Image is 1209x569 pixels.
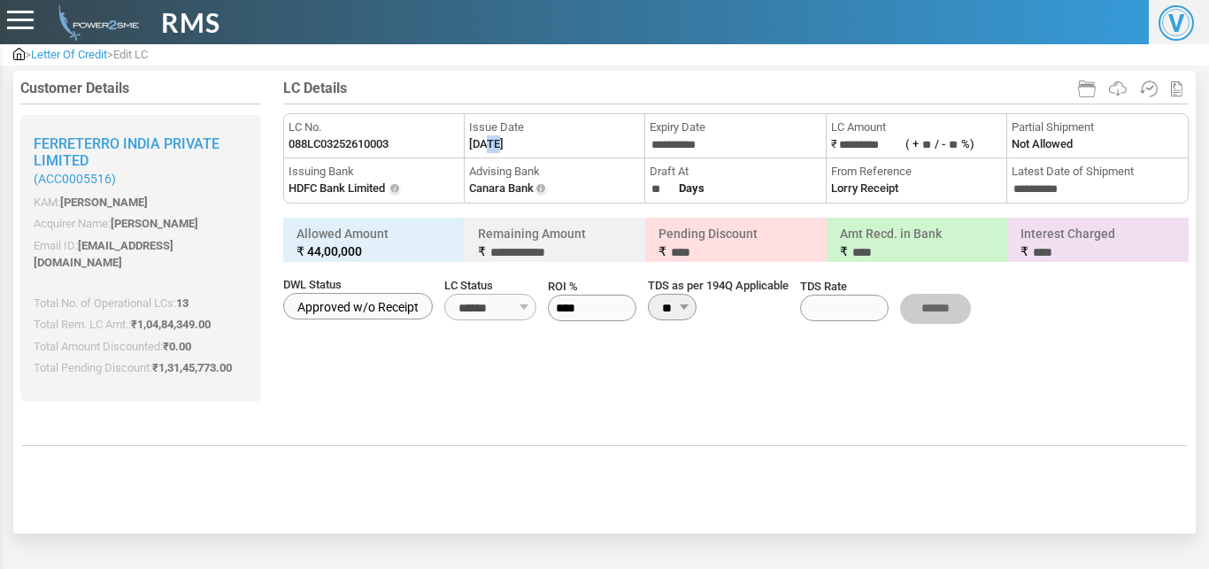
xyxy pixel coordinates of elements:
span: LC Status [444,277,536,295]
span: Partial Shipment [1012,119,1183,136]
span: ₹ [658,244,666,258]
span: ROI % [548,278,636,296]
h6: Pending Discount [650,222,822,265]
h6: Remaining Amount [469,222,642,265]
span: ₹ [131,318,211,331]
span: Advising Bank [469,163,640,181]
span: Issue Date [469,119,640,136]
label: ( + / - %) [905,137,974,150]
h4: Customer Details [20,80,261,96]
li: ₹ [827,114,1007,158]
img: Info [388,182,402,196]
span: [EMAIL_ADDRESS][DOMAIN_NAME] [34,239,173,270]
label: 088LC03252610003 [289,135,389,153]
span: Issuing Bank [289,163,459,181]
span: 13 [176,296,189,310]
span: ₹ [840,244,848,258]
span: [PERSON_NAME] [111,217,198,230]
p: Total Rem. LC Amt.: [34,316,248,334]
span: [PERSON_NAME] [60,196,148,209]
p: Total Amount Discounted: [34,338,248,356]
label: Not Allowed [1012,135,1073,153]
label: Approved w/o Receipt [283,293,433,319]
label: Lorry Receipt [831,180,898,197]
span: Latest Date of Shipment [1012,163,1183,181]
span: ₹ [163,340,191,353]
span: TDS as per 194Q Applicable [648,277,789,295]
input: ( +/ -%) [945,135,961,155]
span: DWL Status [283,276,433,294]
span: Draft At [650,163,820,181]
label: HDFC Bank Limited [289,180,385,197]
small: ₹ 44,00,000 [296,242,451,260]
span: ₹ [478,244,486,258]
strong: Days [679,181,705,195]
p: Acquirer Name: [34,215,248,233]
h4: LC Details [283,80,1189,96]
h2: Ferreterro India Private Limited [34,135,248,187]
p: Total Pending Discount: [34,359,248,377]
span: 1,31,45,773.00 [158,361,232,374]
h6: Amt Recd. in Bank [831,222,1004,265]
h6: Interest Charged [1012,222,1184,265]
small: (ACC0005516) [34,172,248,187]
span: Edit LC [113,48,148,61]
p: KAM: [34,194,248,211]
span: Expiry Date [650,119,820,136]
p: Email ID: [34,237,248,272]
span: Letter Of Credit [31,48,107,61]
span: ₹ [152,361,232,374]
span: 0.00 [169,340,191,353]
img: admin [51,4,139,41]
label: Canara Bank [469,180,534,197]
p: Total No. of Operational LCs: [34,295,248,312]
span: TDS Rate [800,278,889,296]
img: admin [13,48,25,60]
label: [DATE] [469,135,504,153]
span: ₹ [1020,244,1028,258]
span: LC No. [289,119,459,136]
h6: Allowed Amount [288,222,460,263]
span: From Reference [831,163,1002,181]
span: V [1159,5,1194,41]
img: Info [534,182,548,196]
span: 1,04,84,349.00 [137,318,211,331]
input: ( +/ -%) [919,135,935,155]
span: LC Amount [831,119,1002,136]
span: RMS [161,3,220,42]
